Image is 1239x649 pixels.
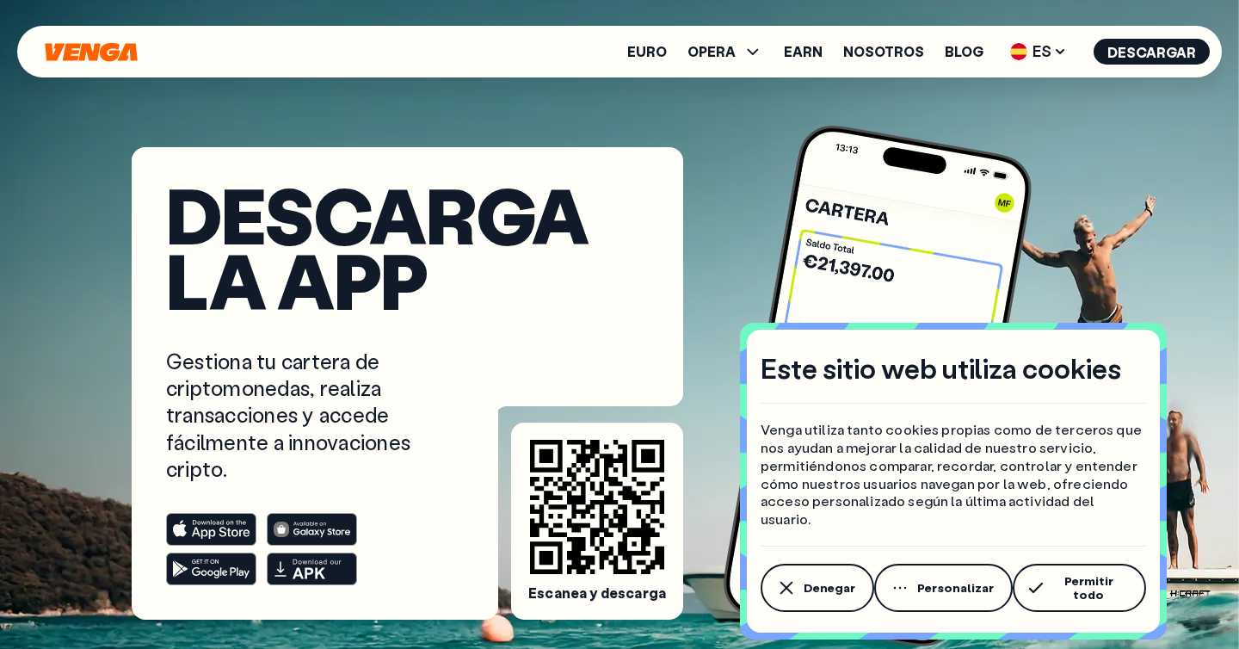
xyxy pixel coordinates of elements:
svg: Inicio [43,42,139,62]
a: Blog [945,45,983,59]
p: Venga utiliza tanto cookies propias como de terceros que nos ayudan a mejorar la calidad de nuest... [761,421,1146,528]
span: Personalizar [917,581,994,595]
span: OPERA [687,41,763,62]
span: Denegar [804,581,855,595]
a: Nosotros [843,45,924,59]
button: Descargar [1094,39,1210,65]
img: flag-es [1010,43,1027,60]
h1: Descarga la app [166,182,649,313]
span: OPERA [687,45,736,59]
button: Denegar [761,564,874,612]
span: ES [1004,38,1073,65]
span: Permitir todo [1050,574,1127,602]
button: Permitir todo [1013,564,1146,612]
p: Gestiona tu cartera de criptomonedas, realiza transacciones y accede fácilmente a innovaciones cr... [166,348,448,482]
a: Euro [627,45,667,59]
h4: Este sitio web utiliza cookies [761,350,1121,386]
a: Earn [784,45,823,59]
span: Escanea y descarga [528,584,666,603]
button: Personalizar [874,564,1013,612]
